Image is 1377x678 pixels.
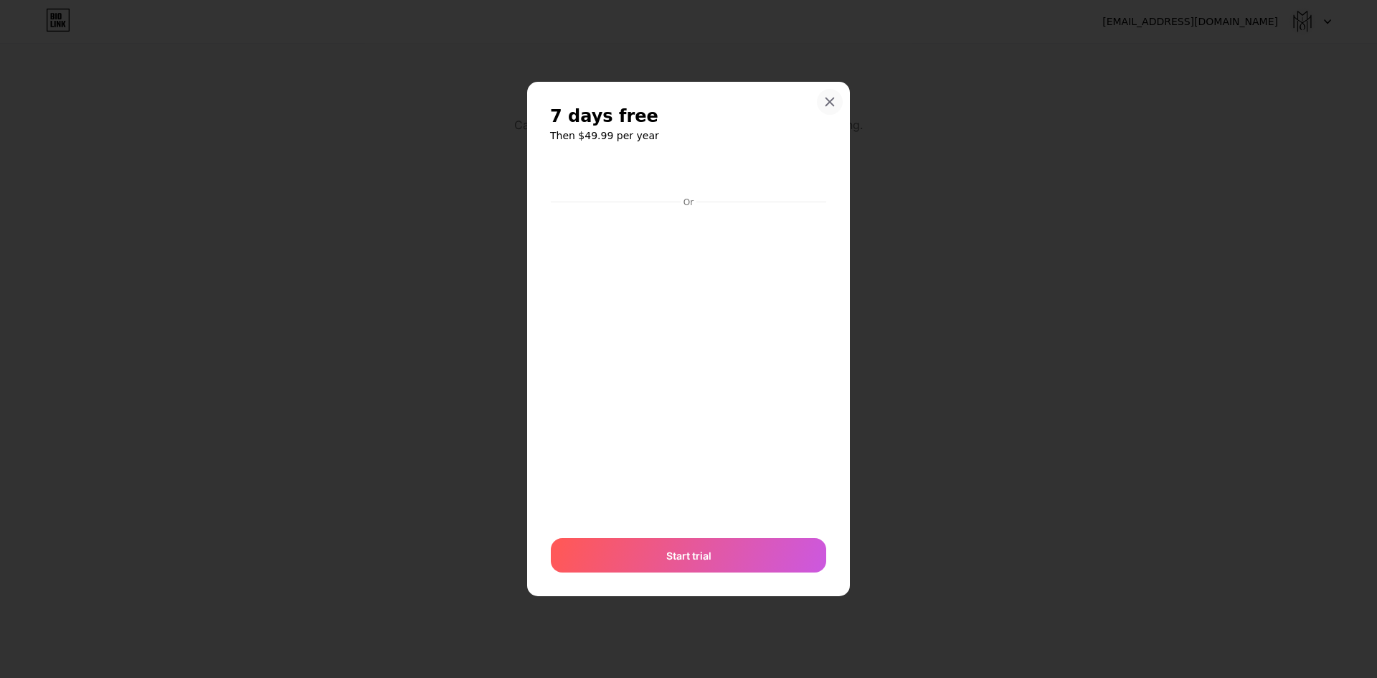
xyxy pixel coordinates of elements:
div: Or [681,197,696,208]
span: 7 days free [550,105,658,128]
iframe: Secure payment input frame [548,209,829,524]
span: Start trial [666,548,711,563]
h6: Then $49.99 per year [550,128,827,143]
iframe: Secure payment button frame [551,158,826,192]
